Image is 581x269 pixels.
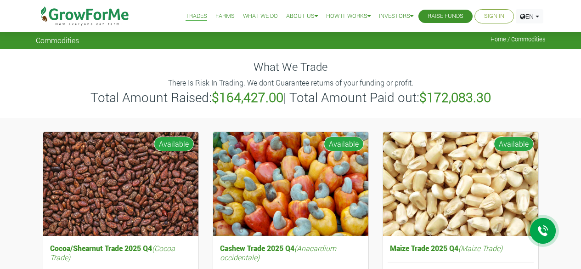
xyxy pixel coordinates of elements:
[212,89,283,106] b: $164,427.00
[36,36,79,45] span: Commodities
[491,36,546,43] span: Home / Commodities
[379,11,413,21] a: Investors
[186,11,207,21] a: Trades
[50,243,175,262] i: (Cocoa Trade)
[326,11,371,21] a: How it Works
[458,243,502,253] i: (Maize Trade)
[213,132,368,236] img: growforme image
[48,241,194,263] h5: Cocoa/Shearnut Trade 2025 Q4
[220,243,336,262] i: (Anacardium occidentale)
[419,89,491,106] b: $172,083.30
[218,241,364,263] h5: Cashew Trade 2025 Q4
[37,90,544,105] h3: Total Amount Raised: | Total Amount Paid out:
[484,11,504,21] a: Sign In
[243,11,278,21] a: What We Do
[154,137,194,151] span: Available
[215,11,235,21] a: Farms
[428,11,463,21] a: Raise Funds
[516,9,543,23] a: EN
[37,77,544,88] p: There Is Risk In Trading. We dont Guarantee returns of your funding or profit.
[388,241,534,255] h5: Maize Trade 2025 Q4
[286,11,318,21] a: About Us
[43,132,198,236] img: growforme image
[383,132,538,236] img: growforme image
[494,137,534,151] span: Available
[36,60,546,74] h4: What We Trade
[324,137,364,151] span: Available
